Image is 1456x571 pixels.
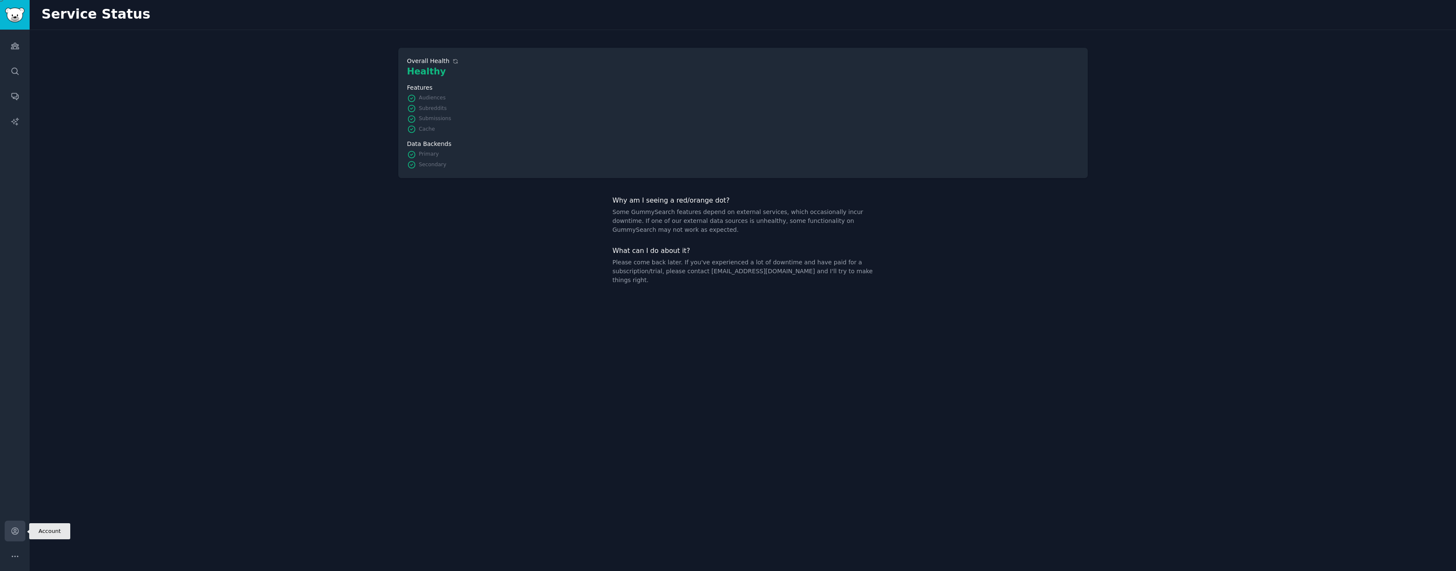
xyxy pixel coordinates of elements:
[407,84,433,91] span: Features
[612,246,873,255] dt: What can I do about it?
[612,208,873,234] dd: Some GummySearch features depend on external services, which occasionally incur downtime. If one ...
[407,140,452,147] span: Data Backends
[5,8,25,22] img: GummySearch logo
[407,57,1076,66] span: Overall Health
[407,66,446,77] span: Healthy
[419,105,447,113] span: Subreddits
[41,7,150,22] div: Service Status
[419,161,447,169] span: Secondary
[419,94,446,102] span: Audiences
[612,196,873,205] dt: Why am I seeing a red/orange dot?
[612,258,873,285] dd: Please come back later. If you've experienced a lot of downtime and have paid for a subscription/...
[419,151,439,158] span: Primary
[419,126,435,133] span: Cache
[419,115,451,123] span: Submissions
